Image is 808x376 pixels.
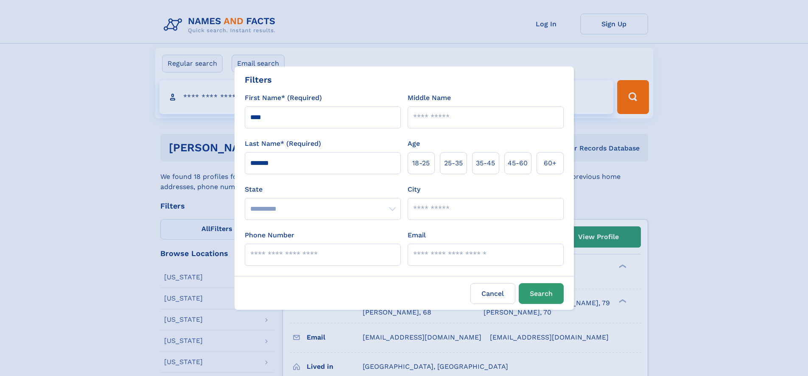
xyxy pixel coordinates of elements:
[245,73,272,86] div: Filters
[408,230,426,240] label: Email
[544,158,556,168] span: 60+
[444,158,463,168] span: 25‑35
[470,283,515,304] label: Cancel
[408,184,420,195] label: City
[412,158,430,168] span: 18‑25
[245,139,321,149] label: Last Name* (Required)
[245,93,322,103] label: First Name* (Required)
[408,139,420,149] label: Age
[508,158,528,168] span: 45‑60
[245,230,294,240] label: Phone Number
[476,158,495,168] span: 35‑45
[519,283,564,304] button: Search
[245,184,401,195] label: State
[408,93,451,103] label: Middle Name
